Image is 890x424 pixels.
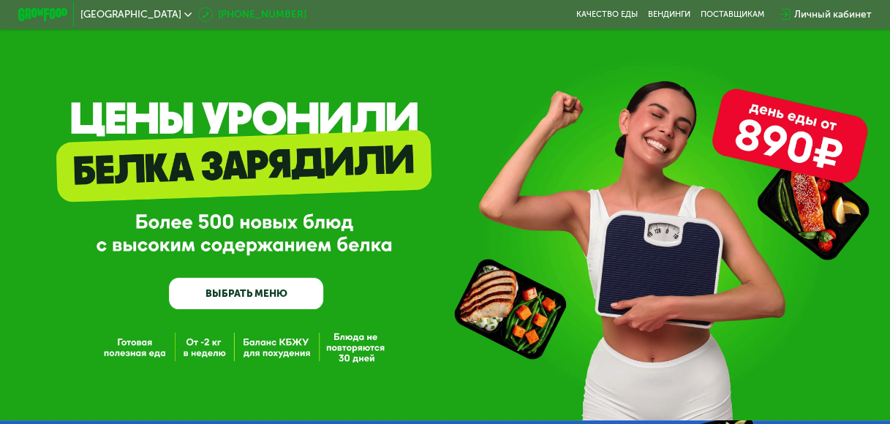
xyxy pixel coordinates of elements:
a: [PHONE_NUMBER] [198,7,306,22]
a: ВЫБРАТЬ МЕНЮ [169,278,323,308]
span: [GEOGRAPHIC_DATA] [80,10,181,20]
a: Качество еды [576,10,638,20]
a: Вендинги [648,10,690,20]
div: Личный кабинет [794,7,872,22]
div: поставщикам [700,10,763,20]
